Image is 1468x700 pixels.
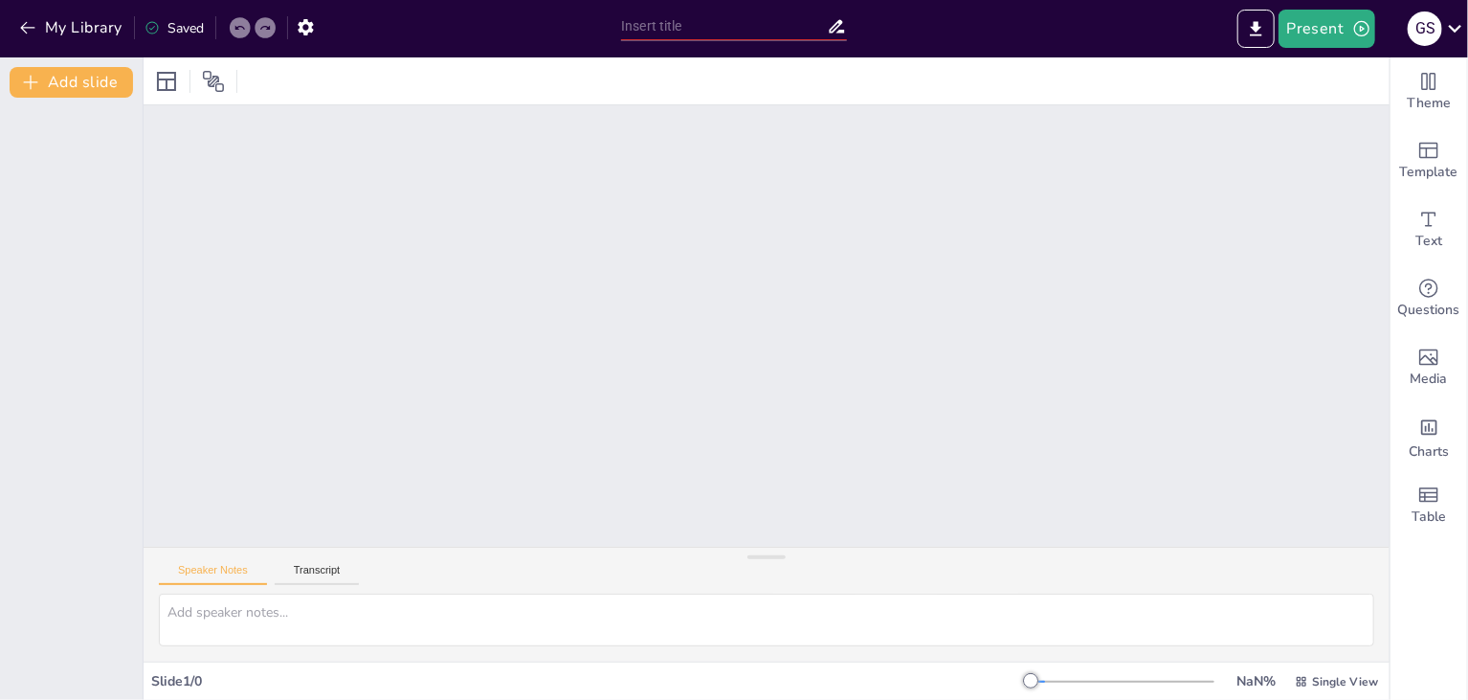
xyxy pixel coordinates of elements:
[1409,441,1449,463] span: Charts
[1279,10,1374,48] button: Present
[1312,674,1378,689] span: Single View
[1234,672,1279,690] div: NaN %
[151,66,182,97] div: Layout
[1390,195,1467,264] div: Add text boxes
[1408,11,1442,46] div: g S
[1408,10,1442,48] button: g S
[10,67,133,98] button: Add slide
[1390,333,1467,402] div: Add images, graphics, shapes or video
[14,12,130,43] button: My Library
[1390,402,1467,471] div: Add charts and graphs
[1415,231,1442,252] span: Text
[151,672,1031,690] div: Slide 1 / 0
[1407,93,1451,114] span: Theme
[202,70,225,93] span: Position
[1398,300,1460,321] span: Questions
[1237,10,1275,48] button: Export to PowerPoint
[1390,126,1467,195] div: Add ready made slides
[1411,369,1448,390] span: Media
[145,19,204,37] div: Saved
[621,12,827,40] input: Insert title
[1412,507,1446,528] span: Table
[1400,162,1458,183] span: Template
[1390,264,1467,333] div: Get real-time input from your audience
[159,564,267,585] button: Speaker Notes
[1390,57,1467,126] div: Change the overall theme
[275,564,360,585] button: Transcript
[1390,471,1467,540] div: Add a table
